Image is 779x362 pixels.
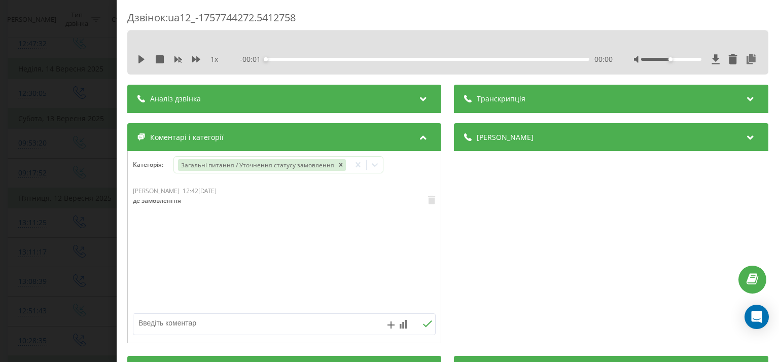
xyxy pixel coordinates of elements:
span: 1 x [210,54,218,64]
div: Accessibility label [668,57,672,61]
span: [PERSON_NAME] [133,187,180,195]
div: Open Intercom Messenger [745,305,769,329]
div: Accessibility label [264,57,268,61]
span: Транскрипція [477,94,526,104]
span: Коментарі і категорії [150,132,224,142]
span: Аналіз дзвінка [150,94,201,104]
div: Remove Загальні питання / Уточнення статусу замовлення [336,159,346,171]
div: де замовленгня [133,197,200,205]
div: 12:42[DATE] [183,188,217,195]
span: [PERSON_NAME] [477,132,534,142]
span: 00:00 [594,54,613,64]
span: - 00:01 [240,54,266,64]
div: Загальні питання / Уточнення статусу замовлення [178,159,336,171]
div: Дзвінок : ua12_-1757744272.5412758 [127,11,768,30]
h4: Категорія : [133,161,173,168]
